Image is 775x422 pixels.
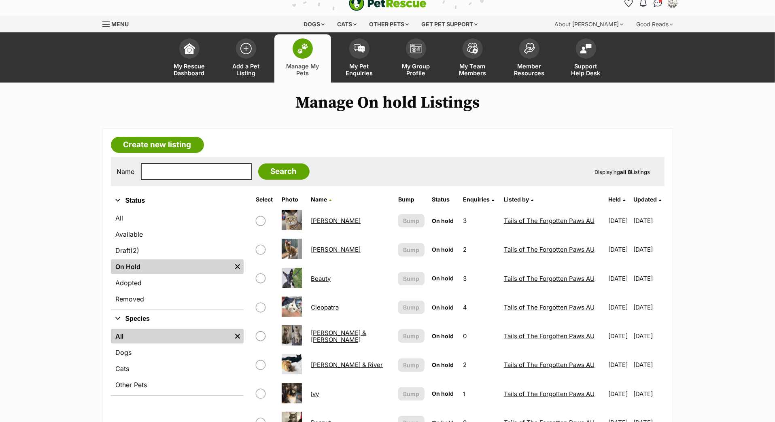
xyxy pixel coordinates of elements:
[460,380,500,408] td: 1
[463,196,494,203] a: Enquiries
[429,193,459,206] th: Status
[398,329,425,343] button: Bump
[504,275,595,282] a: Tails of The Forgotten Paws AU
[231,259,244,274] a: Remove filter
[634,265,664,293] td: [DATE]
[504,196,529,203] span: Listed by
[403,274,419,283] span: Bump
[432,361,454,368] span: On hold
[111,345,244,360] a: Dogs
[354,44,365,53] img: pet-enquiries-icon-7e3ad2cf08bfb03b45e93fb7055b45f3efa6380592205ae92323e6603595dc1f.svg
[117,168,135,175] label: Name
[398,214,425,227] button: Bump
[311,196,331,203] a: Name
[504,246,595,253] a: Tails of The Forgotten Paws AU
[184,43,195,54] img: dashboard-icon-eb2f2d2d3e046f16d808141f083e7271f6b2e854fb5c12c21221c1fb7104beca.svg
[524,43,535,54] img: member-resources-icon-8e73f808a243e03378d46382f2149f9095a855e16c252ad45f914b54edf8863c.svg
[467,43,478,54] img: team-members-icon-5396bd8760b3fe7c0b43da4ab00e1e3bb1a5d9ba89233759b79545d2d3fc5d0d.svg
[111,276,244,290] a: Adopted
[228,63,264,76] span: Add a Pet Listing
[444,34,501,83] a: My Team Members
[634,351,664,379] td: [DATE]
[608,196,621,203] span: Held
[131,246,140,255] span: (2)
[460,265,500,293] td: 3
[460,207,500,235] td: 3
[111,243,244,258] a: Draft
[432,246,454,253] span: On hold
[403,390,419,398] span: Bump
[605,322,633,350] td: [DATE]
[620,169,631,175] strong: all 8
[558,34,614,83] a: Support Help Desk
[634,235,664,263] td: [DATE]
[403,216,419,225] span: Bump
[395,193,428,206] th: Bump
[580,44,592,53] img: help-desk-icon-fdf02630f3aa405de69fd3d07c3f3aa587a6932b1a1747fa1d2bba05be0121f9.svg
[403,246,419,254] span: Bump
[218,34,274,83] a: Add a Pet Listing
[460,235,500,263] td: 2
[278,193,307,206] th: Photo
[171,63,208,76] span: My Rescue Dashboard
[311,246,361,253] a: [PERSON_NAME]
[398,301,425,314] button: Bump
[111,195,244,206] button: Status
[398,387,425,401] button: Bump
[363,16,414,32] div: Other pets
[311,303,339,311] a: Cleopatra
[298,16,330,32] div: Dogs
[634,380,664,408] td: [DATE]
[634,293,664,321] td: [DATE]
[253,193,278,206] th: Select
[311,275,331,282] a: Beauty
[432,304,454,311] span: On hold
[297,43,308,54] img: manage-my-pets-icon-02211641906a0b7f246fdf0571729dbe1e7629f14944591b6c1af311fb30b64b.svg
[432,333,454,339] span: On hold
[504,361,595,369] a: Tails of The Forgotten Paws AU
[460,293,500,321] td: 4
[605,265,633,293] td: [DATE]
[111,227,244,242] a: Available
[403,303,419,312] span: Bump
[231,329,244,344] a: Remove filter
[504,303,595,311] a: Tails of The Forgotten Paws AU
[282,210,302,230] img: Abebe
[463,196,490,203] span: translation missing: en.admin.listings.index.attributes.enquiries
[634,322,664,350] td: [DATE]
[605,380,633,408] td: [DATE]
[311,217,361,225] a: [PERSON_NAME]
[504,196,533,203] a: Listed by
[112,21,129,28] span: Menu
[111,361,244,376] a: Cats
[331,16,362,32] div: Cats
[240,43,252,54] img: add-pet-listing-icon-0afa8454b4691262ce3f59096e99ab1cd57d4a30225e0717b998d2c9b9846f56.svg
[432,217,454,224] span: On hold
[634,207,664,235] td: [DATE]
[102,16,135,31] a: Menu
[111,377,244,392] a: Other Pets
[341,63,378,76] span: My Pet Enquiries
[311,390,319,398] a: Ivy
[460,351,500,379] td: 2
[605,235,633,263] td: [DATE]
[311,361,383,369] a: [PERSON_NAME] & River
[285,63,321,76] span: Manage My Pets
[511,63,548,76] span: Member Resources
[416,16,483,32] div: Get pet support
[460,322,500,350] td: 0
[311,196,327,203] span: Name
[111,329,231,344] a: All
[258,163,310,180] input: Search
[111,137,204,153] a: Create new listing
[634,196,657,203] span: Updated
[631,16,679,32] div: Good Reads
[605,293,633,321] td: [DATE]
[549,16,629,32] div: About [PERSON_NAME]
[274,34,331,83] a: Manage My Pets
[501,34,558,83] a: Member Resources
[504,332,595,340] a: Tails of The Forgotten Paws AU
[504,390,595,398] a: Tails of The Forgotten Paws AU
[403,361,419,369] span: Bump
[410,44,422,53] img: group-profile-icon-3fa3cf56718a62981997c0bc7e787c4b2cf8bcc04b72c1350f741eb67cf2f40e.svg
